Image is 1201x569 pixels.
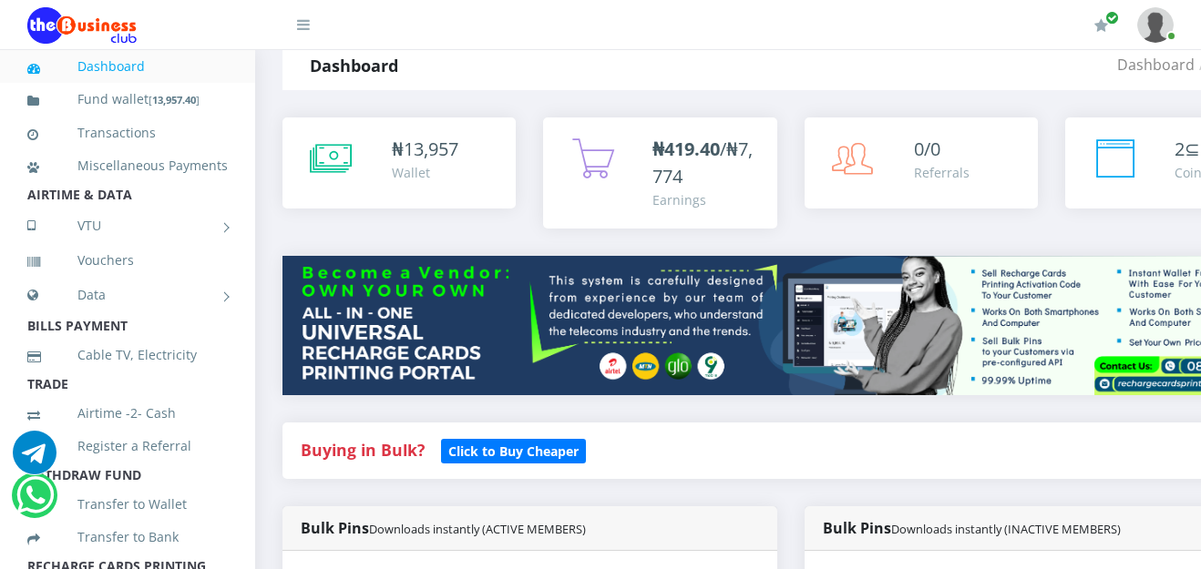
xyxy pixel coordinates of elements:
div: Earnings [652,190,758,209]
small: Downloads instantly (ACTIVE MEMBERS) [369,521,586,537]
a: Dashboard [27,46,228,87]
strong: Bulk Pins [823,518,1121,538]
span: 13,957 [404,137,458,161]
a: Chat for support [13,444,56,474]
strong: Buying in Bulk? [301,439,425,461]
strong: Dashboard [310,55,398,76]
img: Logo [27,7,137,44]
b: 13,957.40 [152,93,196,107]
a: Fund wallet[13,957.40] [27,78,228,121]
span: 0/0 [914,137,940,161]
div: ₦ [392,136,458,163]
a: ₦13,957 Wallet [282,117,516,208]
b: Click to Buy Cheaper [448,442,579,460]
div: Referrals [914,163,970,182]
a: 0/0 Referrals [805,117,1038,208]
a: Data [27,272,228,318]
small: Downloads instantly (INACTIVE MEMBERS) [891,521,1121,537]
a: Click to Buy Cheaper [441,439,586,461]
a: Dashboard [1117,55,1195,75]
b: ₦419.40 [652,137,720,161]
i: Renew/Upgrade Subscription [1094,18,1108,33]
a: Airtime -2- Cash [27,392,228,434]
a: Chat for support [16,487,54,517]
a: Miscellaneous Payments [27,145,228,187]
a: Cable TV, Electricity [27,334,228,376]
a: VTU [27,203,228,249]
a: Transfer to Bank [27,516,228,558]
a: Transfer to Wallet [27,483,228,525]
span: Renew/Upgrade Subscription [1105,11,1119,25]
span: /₦7,774 [652,137,753,188]
strong: Bulk Pins [301,518,586,538]
a: Transactions [27,112,228,154]
a: Vouchers [27,239,228,281]
img: User [1137,7,1174,43]
a: ₦419.40/₦7,774 Earnings [543,117,776,229]
div: Wallet [392,163,458,182]
span: 2 [1175,137,1185,161]
small: [ ] [149,93,200,107]
a: Register a Referral [27,425,228,467]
